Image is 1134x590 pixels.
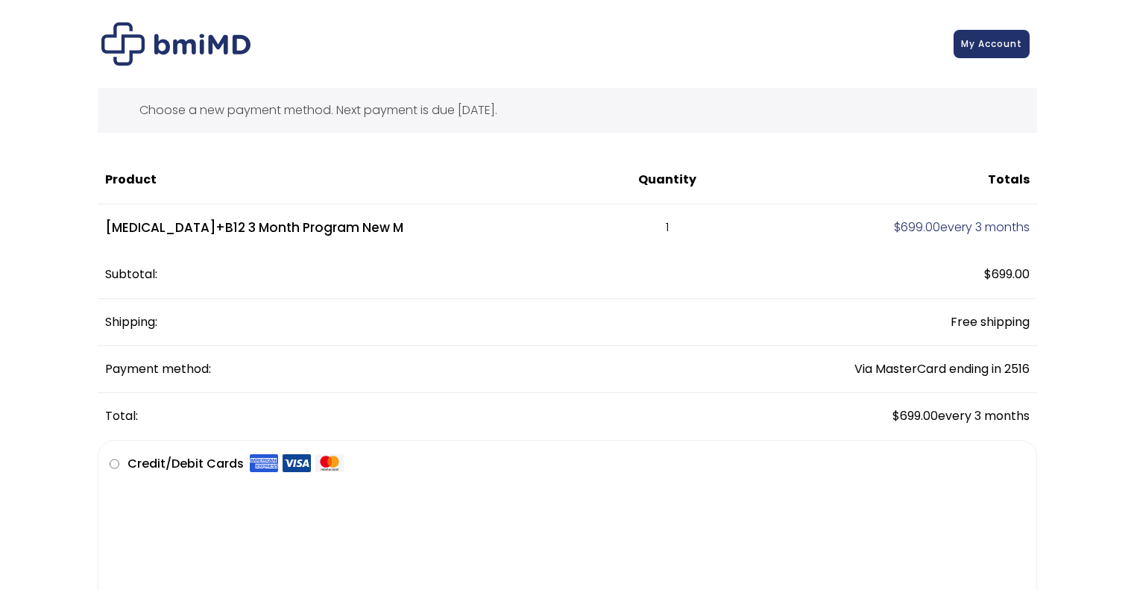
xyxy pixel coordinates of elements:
th: Product [98,157,608,204]
img: Checkout [101,22,251,66]
span: 699.00 [894,219,940,236]
th: Shipping: [98,299,727,346]
img: Mastercard [315,454,344,473]
td: every 3 months [727,393,1037,439]
span: My Account [961,37,1022,50]
span: $ [892,407,900,424]
th: Subtotal: [98,251,727,298]
th: Payment method: [98,346,727,393]
span: $ [984,266,992,283]
span: 699.00 [892,407,938,424]
span: 699.00 [984,266,1030,283]
td: every 3 months [727,204,1037,252]
span: $ [894,219,901,236]
div: Choose a new payment method. Next payment is due [DATE]. [98,88,1037,133]
img: Amex [250,454,278,473]
th: Quantity [608,157,727,204]
td: 1 [608,204,727,252]
a: My Account [954,30,1030,58]
td: [MEDICAL_DATA]+B12 3 Month Program New M [98,204,608,252]
label: Credit/Debit Cards [127,452,344,476]
th: Total: [98,393,727,439]
th: Totals [727,157,1037,204]
img: Visa [283,454,311,473]
td: Free shipping [727,299,1037,346]
td: Via MasterCard ending in 2516 [727,346,1037,393]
